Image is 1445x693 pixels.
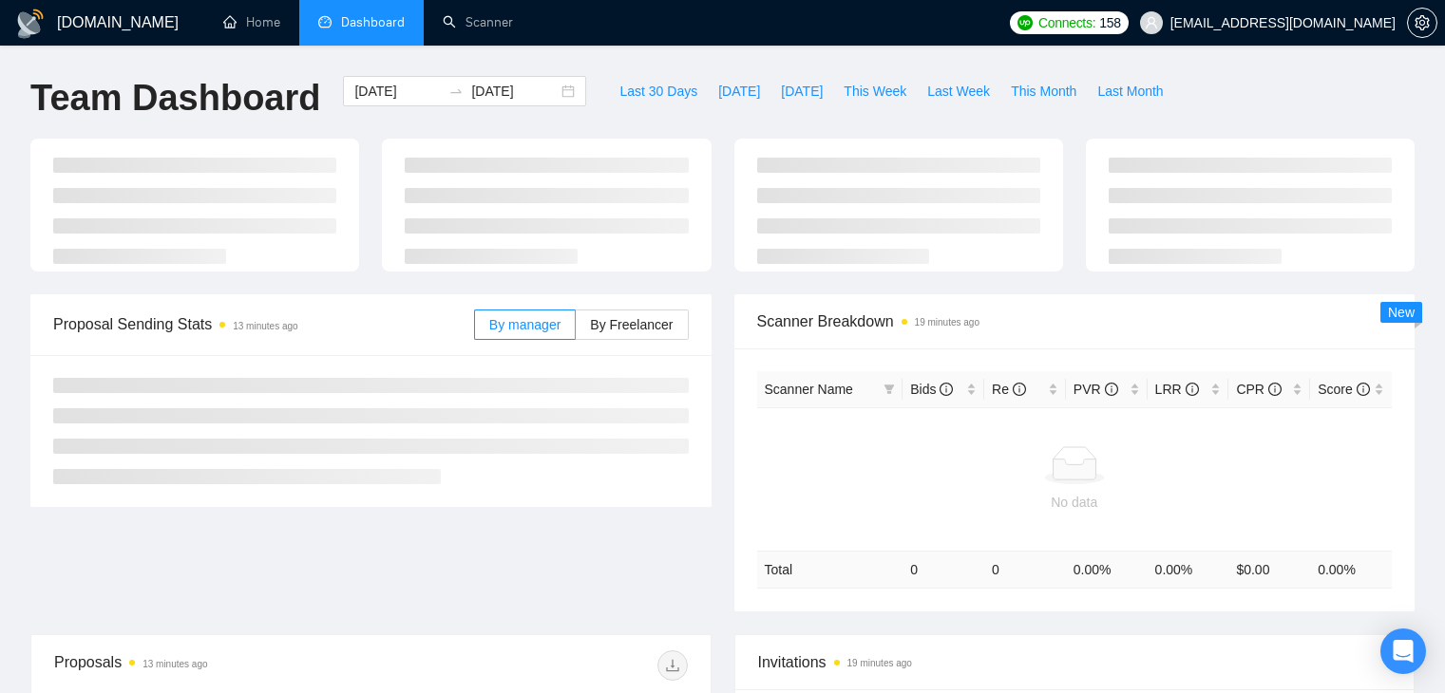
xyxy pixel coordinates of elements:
span: LRR [1155,382,1199,397]
span: This Week [844,81,906,102]
span: filter [880,375,899,403]
button: Last Month [1087,76,1173,106]
span: Last Week [927,81,990,102]
input: End date [471,81,558,102]
span: Connects: [1038,12,1095,33]
span: dashboard [318,15,332,28]
span: 158 [1099,12,1120,33]
span: [DATE] [718,81,760,102]
button: [DATE] [708,76,770,106]
span: PVR [1074,382,1118,397]
a: setting [1407,15,1437,30]
span: Last Month [1097,81,1163,102]
button: [DATE] [770,76,833,106]
span: Score [1318,382,1369,397]
button: setting [1407,8,1437,38]
span: to [448,84,464,99]
span: info-circle [1357,383,1370,396]
span: info-circle [1013,383,1026,396]
span: [DATE] [781,81,823,102]
button: Last Week [917,76,1000,106]
button: Last 30 Days [609,76,708,106]
span: Scanner Name [765,382,853,397]
div: No data [765,492,1385,513]
span: By Freelancer [590,317,673,332]
time: 13 minutes ago [143,659,207,669]
input: Start date [354,81,441,102]
span: info-circle [940,383,953,396]
a: searchScanner [443,14,513,30]
td: 0.00 % [1066,551,1148,588]
td: 0.00 % [1310,551,1392,588]
span: setting [1408,15,1436,30]
span: This Month [1011,81,1076,102]
img: logo [15,9,46,39]
div: Proposals [54,650,371,681]
time: 13 minutes ago [233,321,297,331]
span: info-circle [1186,383,1199,396]
span: Proposal Sending Stats [53,312,474,336]
span: filter [884,384,895,395]
span: swap-right [448,84,464,99]
h1: Team Dashboard [30,76,320,121]
img: upwork-logo.png [1017,15,1033,30]
span: Invitations [758,650,1392,674]
a: homeHome [223,14,280,30]
time: 19 minutes ago [915,317,979,328]
span: Scanner Breakdown [757,309,1393,333]
span: info-circle [1105,383,1118,396]
span: Bids [910,382,953,397]
span: Dashboard [341,14,405,30]
span: Last 30 Days [619,81,697,102]
div: Open Intercom Messenger [1380,628,1426,674]
td: 0 [903,551,984,588]
td: 0 [984,551,1066,588]
span: CPR [1236,382,1281,397]
td: Total [757,551,903,588]
td: 0.00 % [1148,551,1229,588]
time: 19 minutes ago [847,658,912,668]
span: Re [992,382,1026,397]
button: This Week [833,76,917,106]
span: user [1145,16,1158,29]
td: $ 0.00 [1228,551,1310,588]
span: New [1388,305,1415,320]
span: By manager [489,317,561,332]
span: info-circle [1268,383,1282,396]
button: This Month [1000,76,1087,106]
